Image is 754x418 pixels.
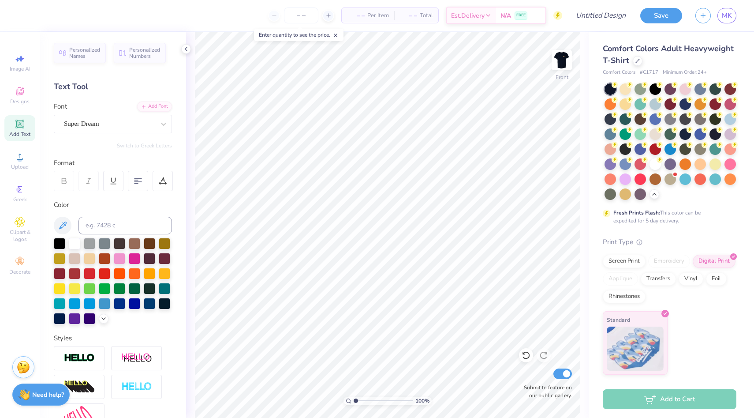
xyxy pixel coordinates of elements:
span: # C1717 [640,69,658,76]
label: Font [54,102,67,112]
div: Text Tool [54,81,172,93]
button: Save [640,8,682,23]
span: Personalized Names [69,47,101,59]
div: This color can be expedited for 5 day delivery. [613,209,722,225]
label: Submit to feature on our public gallery. [519,384,572,399]
img: Shadow [121,353,152,364]
div: Styles [54,333,172,343]
div: Add Font [137,102,172,112]
img: Stroke [64,353,95,363]
span: Comfort Colors Adult Heavyweight T-Shirt [603,43,734,66]
input: e.g. 7428 c [78,217,172,234]
span: N/A [500,11,511,20]
div: Vinyl [679,272,703,286]
div: Color [54,200,172,210]
strong: Need help? [32,391,64,399]
div: Applique [603,272,638,286]
img: Front [553,51,571,69]
button: Switch to Greek Letters [117,142,172,149]
div: Print Type [603,237,736,247]
div: Foil [706,272,727,286]
span: Standard [607,315,630,324]
span: 100 % [415,397,429,405]
span: Upload [11,163,29,170]
span: Comfort Colors [603,69,635,76]
div: Digital Print [693,255,735,268]
span: Image AI [10,65,30,72]
div: Transfers [641,272,676,286]
span: MK [722,11,732,21]
div: Rhinestones [603,290,646,303]
img: Standard [607,327,664,371]
span: Decorate [9,268,30,275]
span: Total [420,11,433,20]
img: Negative Space [121,382,152,392]
div: Format [54,158,173,168]
input: – – [284,8,318,23]
div: Front [556,73,568,81]
img: 3d Illusion [64,380,95,394]
input: Untitled Design [569,7,634,24]
div: Screen Print [603,255,646,268]
span: Per Item [367,11,389,20]
span: Minimum Order: 24 + [663,69,707,76]
span: Add Text [9,131,30,138]
span: – – [347,11,365,20]
span: Clipart & logos [4,229,35,243]
div: Embroidery [648,255,690,268]
span: Designs [10,98,30,105]
span: Greek [13,196,27,203]
span: Personalized Numbers [129,47,161,59]
span: FREE [516,12,526,19]
a: MK [717,8,736,23]
span: Est. Delivery [451,11,485,20]
strong: Fresh Prints Flash: [613,209,660,216]
span: – – [399,11,417,20]
div: Enter quantity to see the price. [254,29,343,41]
